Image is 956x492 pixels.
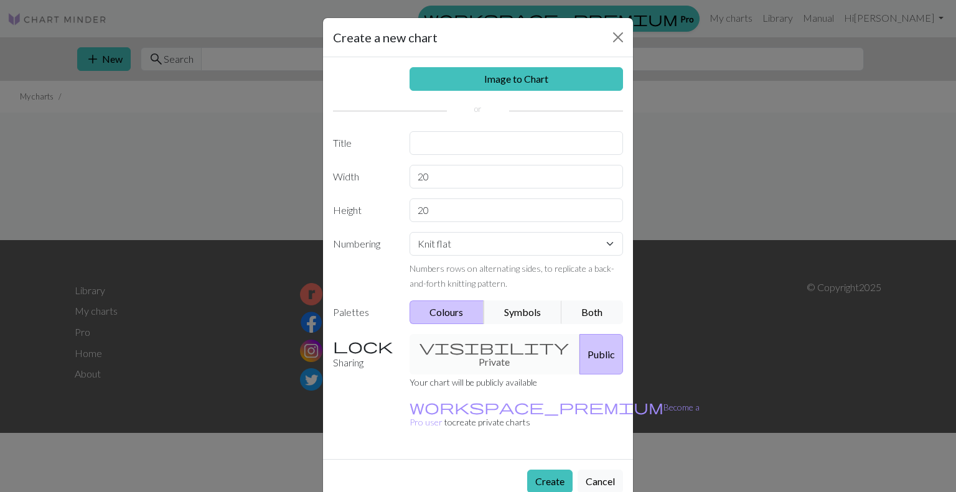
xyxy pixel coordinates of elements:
label: Height [326,198,402,222]
button: Symbols [484,300,562,324]
button: Close [608,27,628,47]
label: Numbering [326,232,402,290]
button: Both [561,300,624,324]
h5: Create a new chart [333,28,438,47]
small: to create private charts [410,402,700,427]
a: Image to Chart [410,67,624,91]
label: Title [326,131,402,155]
small: Your chart will be publicly available [410,377,537,388]
button: Public [579,334,623,374]
button: Colours [410,300,485,324]
span: workspace_premium [410,398,663,415]
a: Become a Pro user [410,402,700,427]
label: Palettes [326,300,402,324]
small: Numbers rows on alternating sides, to replicate a back-and-forth knitting pattern. [410,263,614,289]
label: Width [326,165,402,188]
label: Sharing [326,334,402,374]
